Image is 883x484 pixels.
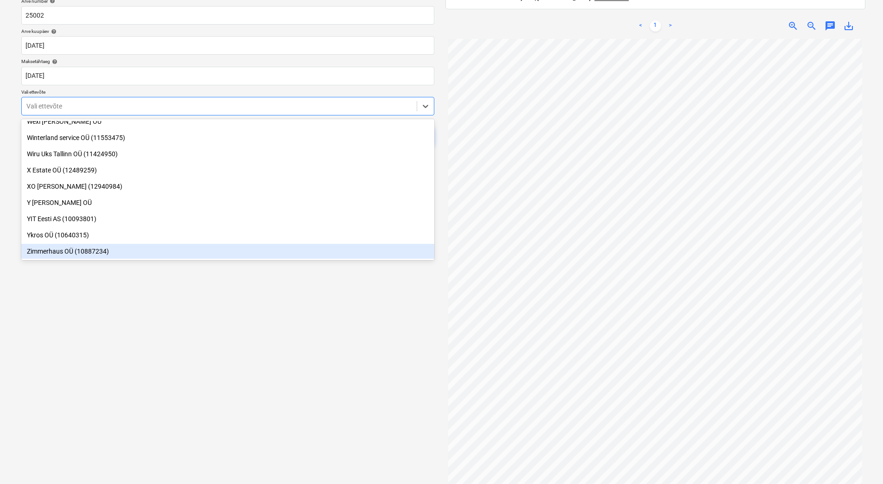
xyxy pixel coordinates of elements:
a: Previous page [635,20,646,32]
div: Zimmerhaus OÜ (10887234) [21,244,434,259]
div: Arve kuupäev [21,28,434,34]
div: Winterland service OÜ (11553475) [21,130,434,145]
span: help [49,29,57,34]
div: Wiru Uks Tallinn OÜ (11424950) [21,146,434,161]
input: Arve kuupäeva pole määratud. [21,36,434,55]
p: Vali ettevõte [21,89,434,97]
input: Tähtaega pole määratud [21,67,434,85]
a: Next page [665,20,676,32]
span: zoom_out [806,20,817,32]
div: Y Teed OÜ [21,195,434,210]
div: Ykros OÜ (10640315) [21,228,434,242]
span: zoom_in [788,20,799,32]
div: Wexl Grupp OÜ [21,114,434,129]
div: XO Ehitus OÜ (12940984) [21,179,434,194]
iframe: Chat Widget [837,439,883,484]
span: help [50,59,57,64]
span: chat [825,20,836,32]
div: Y [PERSON_NAME] OÜ [21,195,434,210]
div: YIT Eesti AS (10093801) [21,211,434,226]
div: Wexl [PERSON_NAME] OÜ [21,114,434,129]
a: Page 1 is your current page [650,20,661,32]
input: Arve number [21,6,434,25]
div: Maksetähtaeg [21,58,434,64]
span: save_alt [843,20,854,32]
div: XO [PERSON_NAME] (12940984) [21,179,434,194]
div: X Estate OÜ (12489259) [21,163,434,178]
